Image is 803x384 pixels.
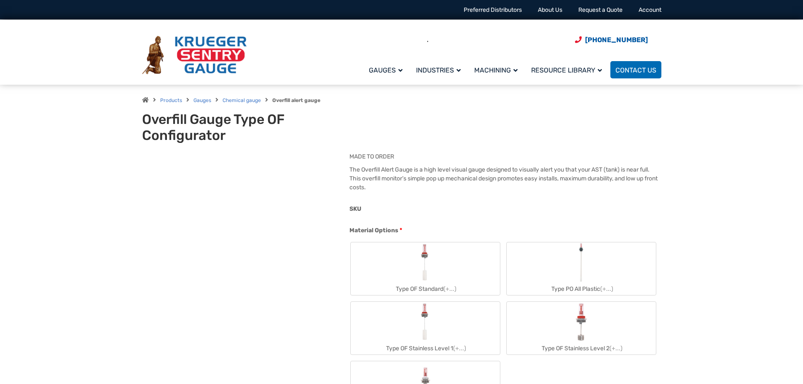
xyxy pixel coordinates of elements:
[160,97,182,103] a: Products
[453,345,466,352] span: (+...)
[507,242,656,295] label: Type PO All Plastic
[351,283,500,295] div: Type OF Standard
[464,6,522,13] a: Preferred Distributors
[142,111,350,144] h1: Overfill Gauge Type OF Configurator
[575,35,648,45] a: Phone Number (920) 434-8860
[364,60,411,80] a: Gauges
[578,6,623,13] a: Request a Quote
[474,66,518,74] span: Machining
[211,152,270,279] img: Overfill Gauge Type OF Configurator
[610,61,661,78] a: Contact Us
[400,226,402,235] abbr: required
[142,36,247,75] img: Krueger Sentry Gauge
[585,36,648,44] span: [PHONE_NUMBER]
[639,6,661,13] a: Account
[349,153,394,160] span: MADE TO ORDER
[351,242,500,295] label: Type OF Standard
[193,97,211,103] a: Gauges
[349,227,398,234] span: Material Options
[223,97,261,103] a: Chemical gauge
[349,165,661,192] p: The Overfill Alert Gauge is a high level visual gauge designed to visually alert you that your AS...
[526,60,610,80] a: Resource Library
[411,60,469,80] a: Industries
[531,66,602,74] span: Resource Library
[469,60,526,80] a: Machining
[538,6,562,13] a: About Us
[600,285,613,293] span: (+...)
[369,66,403,74] span: Gauges
[507,342,656,354] div: Type OF Stainless Level 2
[349,205,361,212] span: SKU
[416,66,461,74] span: Industries
[507,302,656,354] label: Type OF Stainless Level 2
[610,345,623,352] span: (+...)
[272,97,320,103] strong: Overfill alert gauge
[443,285,457,293] span: (+...)
[351,342,500,354] div: Type OF Stainless Level 1
[507,283,656,295] div: Type PO All Plastic
[351,302,500,354] label: Type OF Stainless Level 1
[615,66,656,74] span: Contact Us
